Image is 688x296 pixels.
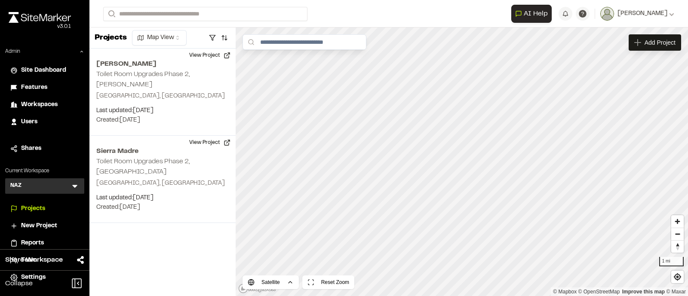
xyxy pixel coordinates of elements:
button: Find my location [671,271,684,283]
p: Created: [DATE] [96,203,229,212]
p: Projects [95,32,127,44]
a: Reports [10,238,79,248]
span: Shares [21,144,41,153]
button: View Project [184,136,236,150]
button: Search [103,7,119,21]
span: Collapse [5,278,33,289]
button: Zoom out [671,228,684,240]
button: Zoom in [671,215,684,228]
button: Open AI Assistant [511,5,552,23]
p: [GEOGRAPHIC_DATA], [GEOGRAPHIC_DATA] [96,92,229,101]
canvas: Map [236,27,688,296]
h2: [PERSON_NAME] [96,59,229,69]
span: Features [21,83,47,92]
p: Last updated: [DATE] [96,193,229,203]
img: rebrand.png [9,12,71,23]
p: Last updated: [DATE] [96,106,229,116]
h2: Toilet Room Upgrades Phase 2, [GEOGRAPHIC_DATA] [96,159,190,175]
span: Share Workspace [5,255,63,265]
span: AI Help [524,9,548,19]
a: Mapbox [553,289,577,295]
span: Users [21,117,37,127]
span: [PERSON_NAME] [617,9,667,18]
a: Features [10,83,79,92]
div: 1 mi [659,257,684,266]
h3: NAZ [10,182,21,190]
div: Open AI Assistant [511,5,555,23]
img: User [600,7,614,21]
h2: Sierra Madre [96,146,229,156]
a: Shares [10,144,79,153]
a: Maxar [666,289,686,295]
a: Projects [10,204,79,214]
a: Workspaces [10,100,79,110]
p: Admin [5,48,20,55]
button: View Project [184,49,236,62]
button: Reset Zoom [302,275,354,289]
button: Satellite [243,275,299,289]
a: Map feedback [622,289,665,295]
a: Mapbox logo [238,284,276,293]
a: New Project [10,221,79,231]
p: [GEOGRAPHIC_DATA], [GEOGRAPHIC_DATA] [96,179,229,188]
span: Add Project [645,38,676,47]
button: [PERSON_NAME] [600,7,674,21]
span: Site Dashboard [21,66,66,75]
a: Users [10,117,79,127]
a: OpenStreetMap [578,289,620,295]
h2: Toilet Room Upgrades Phase 2, [PERSON_NAME] [96,71,190,88]
button: Reset bearing to north [671,240,684,253]
span: New Project [21,221,57,231]
div: Oh geez...please don't... [9,23,71,31]
p: Current Workspace [5,167,84,175]
a: Site Dashboard [10,66,79,75]
span: Reports [21,238,44,248]
span: Projects [21,204,45,214]
span: Reset bearing to north [671,241,684,253]
span: Workspaces [21,100,58,110]
p: Created: [DATE] [96,116,229,125]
